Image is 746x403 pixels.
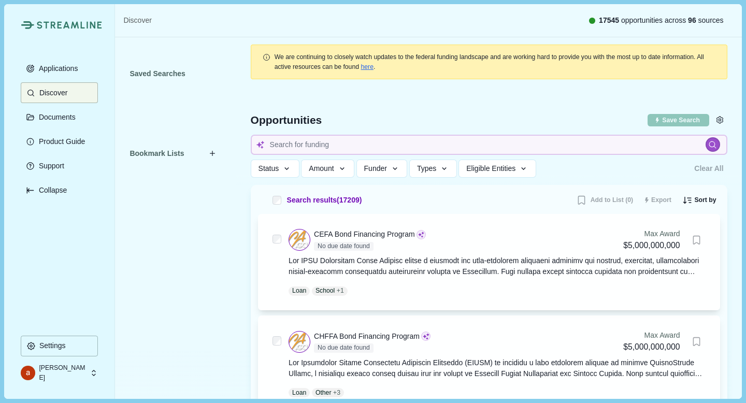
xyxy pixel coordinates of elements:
button: Types [409,160,457,178]
div: Max Award [623,330,680,341]
p: Loan [292,286,306,295]
span: No due date found [314,343,374,353]
button: Amount [301,160,354,178]
p: Settings [36,341,66,350]
a: CHFFA Bond Financing ProgramNo due date foundMax Award$5,000,000,000Bookmark this grant.Lor Ipsum... [289,330,706,397]
div: Lor IPSU Dolorsitam Conse Adipisc elitse d eiusmodt inc utla-etdolorem aliquaeni adminimv qui nos... [289,255,706,277]
div: CHFFA Bond Financing Program [314,331,420,342]
p: Product Guide [35,137,85,146]
span: Search results ( 17209 ) [287,195,362,206]
button: Expand [21,180,98,200]
button: Support [21,155,98,176]
img: Streamline Climate Logo [37,21,102,29]
span: 96 [688,16,696,24]
div: . [275,52,716,71]
a: Streamline Climate LogoStreamline Climate Logo [21,21,98,29]
span: Funder [364,164,387,173]
p: Other [315,388,332,397]
button: Eligible Entities [458,160,536,178]
p: Discover [36,89,67,97]
span: Eligible Entities [466,164,515,173]
button: Save current search & filters [648,114,709,127]
span: Types [417,164,436,173]
div: $5,000,000,000 [623,341,680,354]
button: Add to List (0) [572,192,637,209]
a: Settings [21,336,98,360]
button: Bookmark this grant. [687,333,706,351]
p: [PERSON_NAME] [39,363,87,382]
button: Export results to CSV (250 max) [640,192,675,209]
span: Bookmark Lists [130,148,184,159]
div: $5,000,000,000 [623,239,680,252]
span: Status [259,164,279,173]
div: Lor Ipsumdolor Sitame Consectetu Adipiscin Elitseddo (EIUSM) te incididu u labo etdolorem aliquae... [289,357,706,379]
span: + 1 [337,286,344,295]
span: 17545 [599,16,619,24]
span: No due date found [314,242,374,251]
span: opportunities across sources [599,15,724,26]
span: Saved Searches [130,68,185,79]
img: Streamline Climate Logo [21,21,34,29]
a: here [361,63,374,70]
input: Search for funding [251,135,727,155]
img: ca.gov.png [289,332,310,352]
p: School [315,286,335,295]
button: Clear All [691,160,727,178]
p: Collapse [35,186,67,195]
p: Applications [35,64,78,73]
p: Documents [35,113,76,122]
span: We are continuing to closely watch updates to the federal funding landscape and are working hard ... [275,53,704,70]
button: Bookmark this grant. [687,231,706,249]
button: Settings [21,336,98,356]
button: Funder [356,160,408,178]
span: Amount [309,164,334,173]
p: Support [35,162,64,170]
a: CEFA Bond Financing ProgramNo due date foundMax Award$5,000,000,000Bookmark this grant.Lor IPSU D... [289,228,706,296]
button: Status [251,160,299,178]
button: Settings [713,113,727,127]
button: Documents [21,107,98,127]
div: CEFA Bond Financing Program [314,229,415,240]
a: Discover [123,15,151,26]
button: Product Guide [21,131,98,152]
img: ca.gov.png [289,229,310,250]
button: Applications [21,58,98,79]
div: Max Award [623,228,680,239]
button: Discover [21,82,98,103]
span: Opportunities [251,114,322,125]
p: Loan [292,388,306,397]
img: profile picture [21,366,35,380]
span: + 3 [333,388,340,397]
button: Sort by [679,192,720,209]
